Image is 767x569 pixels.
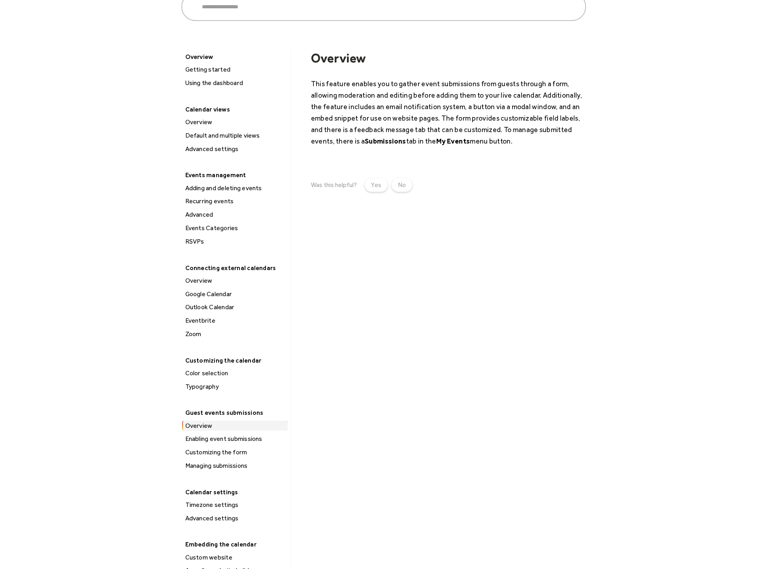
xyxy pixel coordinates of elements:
div: No [398,180,406,190]
a: Advanced settings [182,144,288,154]
a: Recurring events [182,196,288,206]
div: Eventbrite [183,316,288,326]
a: Overview [182,421,288,431]
a: Custom website [182,552,288,563]
div: Overview [183,117,288,127]
a: Events Categories [182,223,288,233]
div: Default and multiple views [183,130,288,141]
a: Overview [182,117,288,127]
a: Managing submissions [182,461,288,471]
a: Color selection [182,368,288,378]
a: Default and multiple views [182,130,288,141]
div: Zoom [183,329,288,339]
a: Typography [182,382,288,392]
div: Calendar views [181,103,287,115]
a: Eventbrite [182,316,288,326]
div: Custom website [183,552,288,563]
div: Recurring events [183,196,288,206]
div: Customizing the form [183,447,288,457]
div: Managing submissions [183,461,288,471]
div: Calendar settings [181,486,287,498]
a: Using the dashboard [182,78,288,88]
a: No [392,178,412,192]
a: Overview [182,276,288,286]
a: Adding and deleting events [182,183,288,193]
div: Adding and deleting events [183,183,288,193]
div: Yes [371,180,381,190]
div: Guest events submissions [181,406,287,419]
div: Getting started [183,64,288,75]
div: Overview [181,51,287,63]
div: Using the dashboard [183,78,288,88]
div: Overview [183,421,288,431]
div: Typography [183,382,288,392]
div: Events management [181,169,287,181]
a: Outlook Calendar [182,302,288,312]
div: Advanced [183,210,288,220]
div: Was this helpful? [311,181,357,189]
strong: Submissions [365,137,406,145]
div: Google Calendar [183,289,288,299]
div: Advanced settings [183,513,288,524]
div: Embedding the calendar [181,538,287,550]
div: Timezone settings [183,500,288,510]
a: Advanced settings [182,513,288,524]
a: Customizing the form [182,447,288,457]
div: Color selection [183,368,288,378]
div: RSVPs [183,236,288,247]
div: Overview [183,276,288,286]
p: This feature enables you to gather event submissions from guests through a form, allowing moderat... [311,78,586,147]
a: RSVPs [182,236,288,247]
div: Connecting external calendars [181,262,287,274]
a: Yes [365,178,388,192]
strong: My Events [436,137,470,145]
div: Customizing the calendar [181,354,287,367]
div: Enabling event submissions [183,434,288,444]
a: Enabling event submissions [182,434,288,444]
div: Events Categories [183,223,288,233]
a: Google Calendar [182,289,288,299]
div: Outlook Calendar [183,302,288,312]
a: Getting started [182,64,288,75]
a: Advanced [182,210,288,220]
div: Advanced settings [183,144,288,154]
a: Timezone settings [182,500,288,510]
a: Zoom [182,329,288,339]
h1: Overview [311,51,586,66]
